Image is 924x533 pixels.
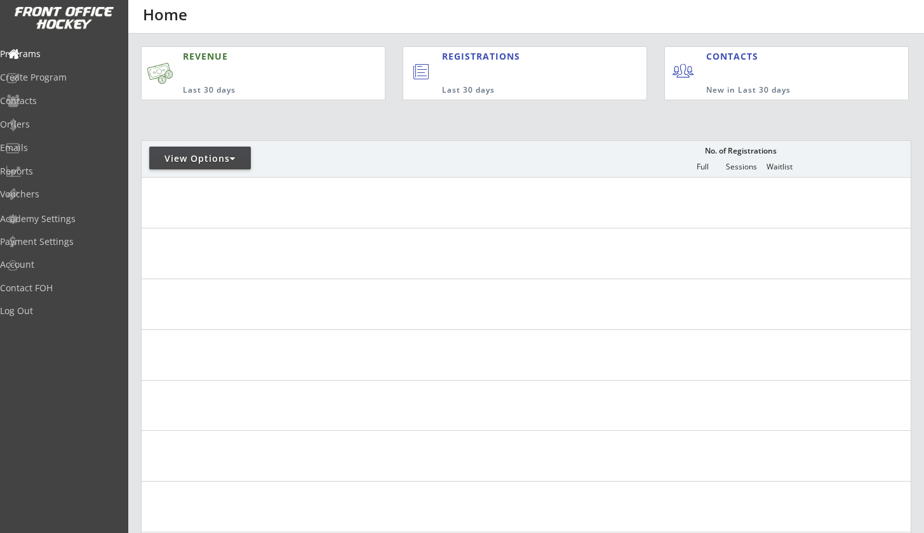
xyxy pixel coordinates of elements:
div: Waitlist [760,162,798,171]
div: REVENUE [183,50,326,63]
div: No. of Registrations [701,147,780,155]
div: View Options [149,152,251,165]
div: Last 30 days [183,85,326,96]
div: New in Last 30 days [706,85,849,96]
div: Full [683,162,721,171]
div: Last 30 days [442,85,594,96]
div: CONTACTS [706,50,764,63]
div: REGISTRATIONS [442,50,590,63]
div: Sessions [722,162,760,171]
